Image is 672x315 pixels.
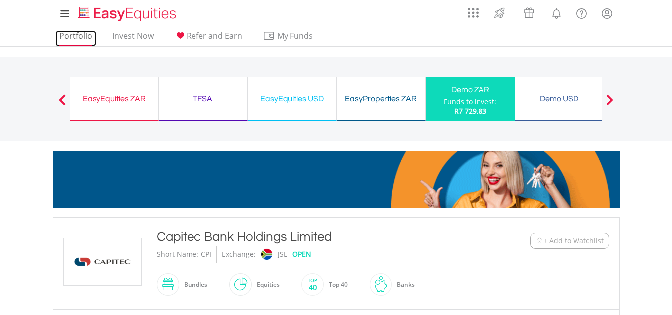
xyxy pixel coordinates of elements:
[261,249,272,260] img: jse.png
[157,228,469,246] div: Capitec Bank Holdings Limited
[324,273,348,297] div: Top 40
[392,273,415,297] div: Banks
[108,31,158,46] a: Invest Now
[53,151,620,208] img: EasyMortage Promotion Banner
[263,29,328,42] span: My Funds
[444,97,496,106] div: Funds to invest:
[569,2,594,22] a: FAQ's and Support
[52,99,72,109] button: Previous
[461,2,485,18] a: AppsGrid
[252,273,280,297] div: Equities
[55,31,96,46] a: Portfolio
[292,246,311,263] div: OPEN
[222,246,256,263] div: Exchange:
[468,7,479,18] img: grid-menu-icon.svg
[76,6,180,22] img: EasyEquities_Logo.png
[201,246,211,263] div: CPI
[536,237,543,244] img: Watchlist
[514,2,544,21] a: Vouchers
[179,273,207,297] div: Bundles
[157,246,198,263] div: Short Name:
[165,92,241,105] div: TFSA
[432,83,509,97] div: Demo ZAR
[521,92,597,105] div: Demo USD
[343,92,419,105] div: EasyProperties ZAR
[187,30,242,41] span: Refer and Earn
[74,2,180,22] a: Home page
[254,92,330,105] div: EasyEquities USD
[170,31,246,46] a: Refer and Earn
[594,2,620,24] a: My Profile
[278,246,288,263] div: JSE
[530,233,609,249] button: Watchlist + Add to Watchlist
[544,2,569,22] a: Notifications
[491,5,508,21] img: thrive-v2.svg
[600,99,620,109] button: Next
[543,236,604,246] span: + Add to Watchlist
[454,106,486,116] span: R7 729.83
[521,5,537,21] img: vouchers-v2.svg
[65,238,140,285] img: EQU.ZA.CPI.png
[76,92,152,105] div: EasyEquities ZAR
